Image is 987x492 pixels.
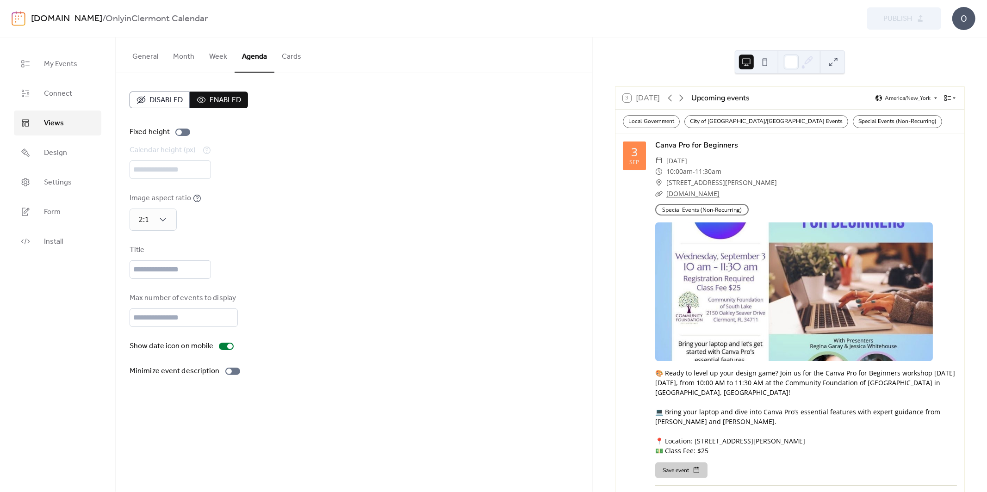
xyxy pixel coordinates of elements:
[44,59,77,70] span: My Events
[666,155,687,166] span: [DATE]
[102,10,106,28] b: /
[130,293,236,304] div: Max number of events to display
[31,10,102,28] a: [DOMAIN_NAME]
[106,10,208,28] b: OnlyinClermont Calendar
[14,199,101,224] a: Form
[210,95,241,106] span: Enabled
[130,193,191,204] div: Image aspect ratio
[655,140,738,150] a: Canva Pro for Beginners
[44,118,64,129] span: Views
[691,92,750,104] div: Upcoming events
[44,177,72,188] span: Settings
[952,7,975,30] div: O
[12,11,25,26] img: logo
[130,245,209,256] div: Title
[44,148,67,159] span: Design
[629,160,639,166] div: Sep
[655,188,663,199] div: ​
[14,51,101,76] a: My Events
[623,115,680,128] div: Local Government
[655,462,708,478] button: Save event
[274,37,309,72] button: Cards
[44,88,72,99] span: Connect
[695,166,721,177] span: 11:30am
[44,207,61,218] span: Form
[14,170,101,195] a: Settings
[885,95,931,101] span: America/New_York
[130,92,190,108] button: Disabled
[14,111,101,135] a: Views
[655,166,663,177] div: ​
[666,177,777,188] span: [STREET_ADDRESS][PERSON_NAME]
[130,366,220,377] div: Minimize event description
[130,127,170,138] div: Fixed height
[139,213,149,227] span: 2:1
[666,166,693,177] span: 10:00am
[853,115,942,128] div: Special Events (Non-Recurring)
[14,140,101,165] a: Design
[202,37,235,72] button: Week
[190,92,248,108] button: Enabled
[14,81,101,106] a: Connect
[235,37,274,73] button: Agenda
[166,37,202,72] button: Month
[14,229,101,254] a: Install
[693,166,695,177] span: -
[655,155,663,166] div: ​
[655,177,663,188] div: ​
[149,95,183,106] span: Disabled
[666,189,720,198] a: [DOMAIN_NAME]
[684,115,848,128] div: City of [GEOGRAPHIC_DATA]/[GEOGRAPHIC_DATA] Events
[655,368,957,455] div: 🎨 Ready to level up your design game? Join us for the Canva Pro for Beginners workshop [DATE][DAT...
[125,37,166,72] button: General
[44,236,63,247] span: Install
[631,146,638,158] div: 3
[130,341,213,352] div: Show date icon on mobile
